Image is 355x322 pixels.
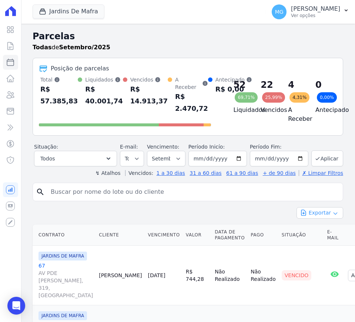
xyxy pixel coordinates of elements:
button: Exportar [297,207,343,219]
label: Vencidos: [125,170,153,176]
div: Antecipado [215,76,252,83]
a: [DATE] [148,272,165,278]
span: Todos [40,154,55,163]
a: 61 a 90 dias [226,170,258,176]
label: Período Fim: [250,143,308,151]
p: de [33,43,110,52]
strong: Todas [33,44,52,51]
p: Ver opções [291,13,340,19]
a: 31 a 60 dias [190,170,221,176]
td: Não Realizado [248,246,278,305]
button: Todos [34,151,117,166]
div: 0,00% [317,92,337,103]
div: R$ 2.470,72 [175,91,208,114]
span: JARDINS DE MAFRA [38,252,87,260]
td: Não Realizado [212,246,248,305]
th: Contrato [33,225,96,246]
strong: Setembro/2025 [59,44,110,51]
td: [PERSON_NAME] [96,246,145,305]
i: search [36,187,45,196]
div: Vencidos [130,76,168,83]
a: + de 90 dias [263,170,296,176]
span: JARDINS DE MAFRA [38,311,87,320]
span: AV PDE [PERSON_NAME], 319, [GEOGRAPHIC_DATA] [38,269,93,299]
h4: Liquidados [233,106,249,114]
div: Total [40,76,78,83]
input: Buscar por nome do lote ou do cliente [46,185,340,199]
label: Situação: [34,144,58,150]
button: Aplicar [311,150,343,166]
th: Data de Pagamento [212,225,248,246]
h4: Antecipado [315,106,331,114]
div: Open Intercom Messenger [7,297,25,315]
div: R$ 0,00 [215,83,252,95]
div: 25,99% [262,92,285,103]
label: Período Inicío: [188,144,225,150]
div: R$ 14.913,37 [130,83,168,107]
th: Situação [279,225,324,246]
th: Cliente [96,225,145,246]
th: Vencimento [145,225,182,246]
label: E-mail: [120,144,138,150]
a: 1 a 30 dias [157,170,185,176]
div: R$ 40.001,74 [85,83,123,107]
div: A Receber [175,76,208,91]
h2: Parcelas [33,30,343,43]
td: R$ 744,28 [183,246,212,305]
p: [PERSON_NAME] [291,5,340,13]
div: Vencido [282,270,312,280]
span: MG [275,9,284,14]
div: 4 [288,79,304,91]
th: Valor [183,225,212,246]
button: Jardins De Mafra [33,4,104,19]
div: R$ 57.385,83 [40,83,78,107]
div: 0 [315,79,331,91]
div: 52 [233,79,249,91]
th: E-mail [324,225,345,246]
button: MG [PERSON_NAME] Ver opções [266,1,355,22]
div: 4,31% [289,92,309,103]
div: Liquidados [85,76,123,83]
a: ✗ Limpar Filtros [299,170,343,176]
div: 22 [261,79,276,91]
a: 67AV PDE [PERSON_NAME], 319, [GEOGRAPHIC_DATA] [38,262,93,299]
label: ↯ Atalhos [95,170,120,176]
label: Vencimento: [147,144,179,150]
th: Pago [248,225,278,246]
h4: A Receber [288,106,304,123]
h4: Vencidos [261,106,276,114]
div: Posição de parcelas [51,64,109,73]
div: 69,71% [235,92,258,103]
